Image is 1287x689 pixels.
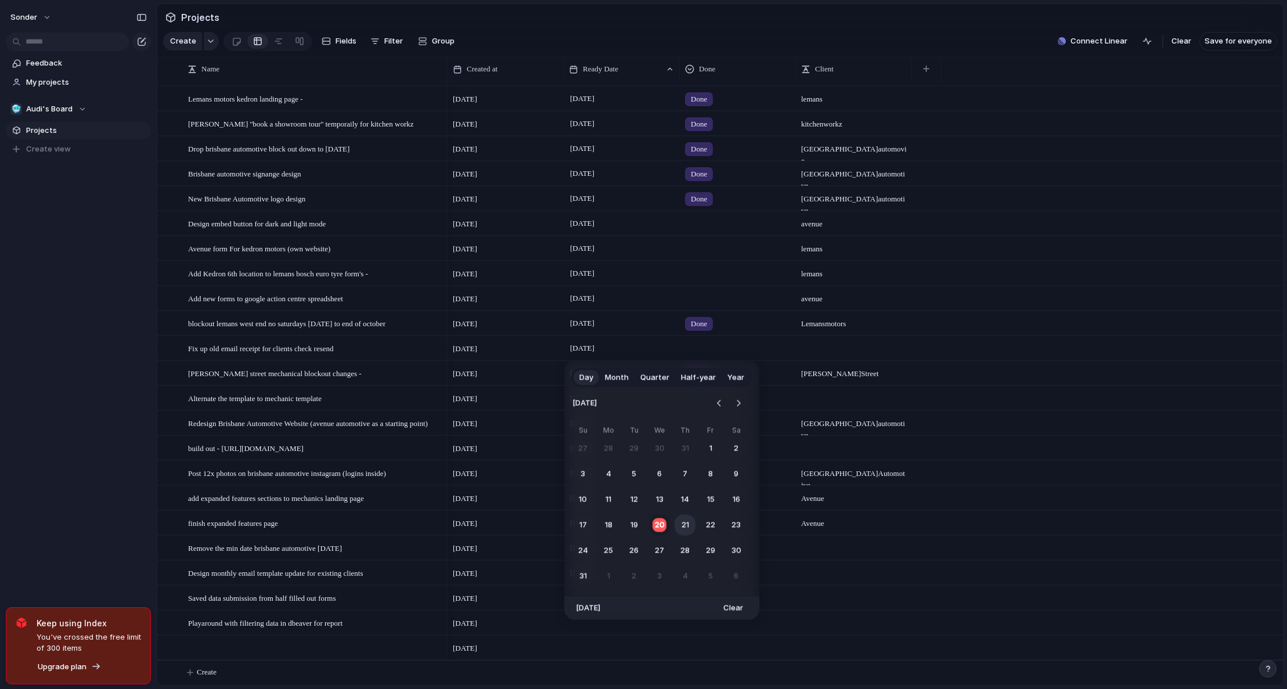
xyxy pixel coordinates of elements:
[675,540,695,561] button: Thursday, August 28th, 2025
[572,566,593,587] button: Sunday, August 31st, 2025
[726,489,747,510] button: Saturday, August 16th, 2025
[623,540,644,561] button: Tuesday, August 26th, 2025
[726,425,747,438] th: Saturday
[623,515,644,536] button: Tuesday, August 19th, 2025
[598,425,619,438] th: Monday
[700,566,721,587] button: Friday, September 5th, 2025
[649,425,670,438] th: Wednesday
[649,438,670,459] button: Wednesday, July 30th, 2025
[605,371,629,383] span: Month
[675,464,695,485] button: Thursday, August 7th, 2025
[599,368,635,387] button: Month
[649,489,670,510] button: Wednesday, August 13th, 2025
[598,540,619,561] button: Monday, August 25th, 2025
[649,515,670,536] button: Today, Wednesday, August 20th, 2025, selected
[572,425,747,587] table: August 2025
[640,371,669,383] span: Quarter
[572,489,593,510] button: Sunday, August 10th, 2025
[675,515,695,536] button: Thursday, August 21st, 2025
[572,464,593,485] button: Sunday, August 3rd, 2025
[730,395,747,412] button: Go to the Next Month
[700,540,721,561] button: Friday, August 29th, 2025
[576,603,600,614] span: [DATE]
[726,540,747,561] button: Saturday, August 30th, 2025
[723,603,743,614] span: Clear
[572,391,597,416] span: [DATE]
[675,489,695,510] button: Thursday, August 14th, 2025
[711,395,727,412] button: Go to the Previous Month
[579,371,593,383] span: Day
[649,566,670,587] button: Wednesday, September 3rd, 2025
[722,368,750,387] button: Year
[675,438,695,459] button: Thursday, July 31st, 2025
[726,438,747,459] button: Saturday, August 2nd, 2025
[675,368,722,387] button: Half-year
[598,515,619,536] button: Monday, August 18th, 2025
[700,425,721,438] th: Friday
[700,489,721,510] button: Friday, August 15th, 2025
[623,489,644,510] button: Tuesday, August 12th, 2025
[681,371,716,383] span: Half-year
[598,438,619,459] button: Monday, July 28th, 2025
[726,464,747,485] button: Saturday, August 9th, 2025
[572,515,593,536] button: Sunday, August 17th, 2025
[726,566,747,587] button: Saturday, September 6th, 2025
[700,515,721,536] button: Friday, August 22nd, 2025
[675,425,695,438] th: Thursday
[598,464,619,485] button: Monday, August 4th, 2025
[623,438,644,459] button: Tuesday, July 29th, 2025
[700,464,721,485] button: Friday, August 8th, 2025
[727,371,744,383] span: Year
[598,489,619,510] button: Monday, August 11th, 2025
[572,540,593,561] button: Sunday, August 24th, 2025
[675,566,695,587] button: Thursday, September 4th, 2025
[623,425,644,438] th: Tuesday
[623,566,644,587] button: Tuesday, September 2nd, 2025
[649,540,670,561] button: Wednesday, August 27th, 2025
[726,515,747,536] button: Saturday, August 23rd, 2025
[700,438,721,459] button: Friday, August 1st, 2025
[572,425,593,438] th: Sunday
[574,368,599,387] button: Day
[598,566,619,587] button: Monday, September 1st, 2025
[719,600,748,616] button: Clear
[623,464,644,485] button: Tuesday, August 5th, 2025
[572,438,593,459] button: Sunday, July 27th, 2025
[635,368,675,387] button: Quarter
[649,464,670,485] button: Wednesday, August 6th, 2025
